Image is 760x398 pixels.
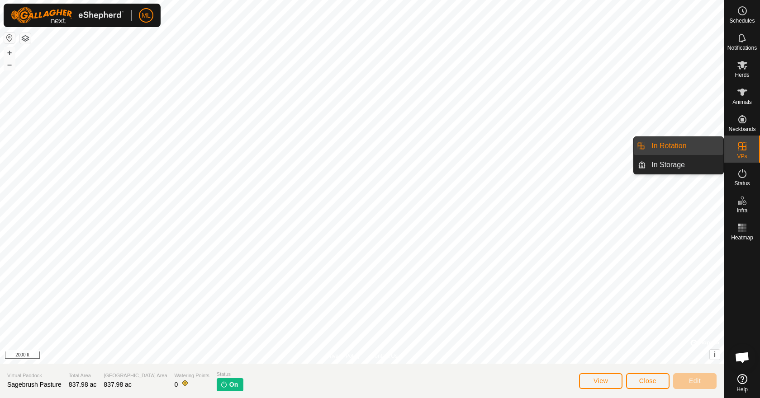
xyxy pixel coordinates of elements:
span: i [714,351,716,358]
span: Schedules [729,18,755,23]
li: In Storage [634,156,723,174]
a: In Rotation [646,137,723,155]
span: In Rotation [651,140,686,151]
a: Privacy Policy [326,352,360,360]
span: Notifications [727,45,757,51]
a: Help [724,370,760,396]
span: Infra [736,208,747,213]
div: Open chat [729,344,756,371]
button: Reset Map [4,33,15,43]
span: ML [142,11,150,20]
span: Watering Points [175,372,209,379]
span: Status [217,370,243,378]
span: In Storage [651,159,685,170]
span: 837.98 ac [104,381,132,388]
span: Neckbands [728,126,755,132]
button: i [710,350,720,360]
span: Total Area [69,372,97,379]
button: Close [626,373,670,389]
img: Gallagher Logo [11,7,124,23]
span: Animals [732,99,752,105]
span: Help [736,387,748,392]
span: View [594,377,608,384]
span: 837.98 ac [69,381,97,388]
span: VPs [737,154,747,159]
a: Contact Us [371,352,398,360]
button: Edit [673,373,717,389]
img: turn-on [220,381,228,388]
li: In Rotation [634,137,723,155]
span: Heatmap [731,235,753,240]
button: View [579,373,622,389]
span: 0 [175,381,178,388]
span: Close [639,377,656,384]
span: On [229,380,238,389]
span: Virtual Paddock [7,372,62,379]
button: – [4,59,15,70]
button: Map Layers [20,33,31,44]
span: Status [734,181,750,186]
span: Edit [689,377,701,384]
button: + [4,47,15,58]
span: Herds [735,72,749,78]
span: Sagebrush Pasture [7,381,62,388]
span: [GEOGRAPHIC_DATA] Area [104,372,167,379]
a: In Storage [646,156,723,174]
